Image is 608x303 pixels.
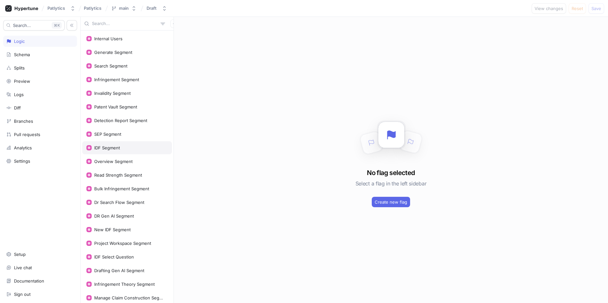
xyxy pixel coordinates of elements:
div: IDF Segment [94,145,120,150]
span: View changes [535,6,563,10]
div: Search Segment [94,63,127,69]
div: Schema [14,52,30,57]
div: Read Strength Segment [94,172,142,178]
div: Patent Vault Segment [94,104,137,109]
div: Logic [14,39,25,44]
div: Splits [14,65,25,70]
span: Reset [572,6,583,10]
div: K [52,22,62,29]
div: Branches [14,119,33,124]
div: Dr Search Flow Segment [94,200,144,205]
div: Overview Segment [94,159,133,164]
div: Analytics [14,145,32,150]
div: Logs [14,92,24,97]
div: Infringement Theory Segment [94,282,155,287]
div: DR Gen AI Segment [94,213,134,219]
div: New IDF Segment [94,227,131,232]
div: Generate Segment [94,50,132,55]
div: IDF Select Question [94,254,134,259]
button: Search...K [3,20,65,31]
h3: No flag selected [367,168,415,178]
div: Preview [14,79,30,84]
div: Pull requests [14,132,40,137]
div: Drafting Gen AI Segment [94,268,144,273]
span: Patlytics [84,6,101,10]
div: Setup [14,252,26,257]
div: main [119,6,129,11]
div: SEP Segment [94,132,121,137]
button: Create new flag [372,197,410,207]
div: Draft [147,6,157,11]
div: Live chat [14,265,32,270]
div: Sign out [14,292,31,297]
div: Project Workspace Segment [94,241,151,246]
div: Bulk Infringement Segment [94,186,149,191]
a: Documentation [3,275,77,286]
button: View changes [532,3,566,14]
div: Infringement Segment [94,77,139,82]
div: Detection Report Segment [94,118,147,123]
span: Search... [13,23,31,27]
div: Invalidity Segment [94,91,131,96]
input: Search... [92,20,158,27]
span: Save [591,6,601,10]
h5: Select a flag in the left sidebar [356,178,426,189]
div: Diff [14,105,21,110]
div: Patlytics [47,6,65,11]
div: Settings [14,158,30,164]
button: Patlytics [45,3,78,14]
div: Documentation [14,278,44,284]
span: Create new flag [375,200,407,204]
div: Manage Claim Construction Segment [94,295,165,300]
button: Reset [569,3,586,14]
button: Save [589,3,604,14]
button: main [109,3,139,14]
button: Draft [144,3,170,14]
div: Internal Users [94,36,123,41]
